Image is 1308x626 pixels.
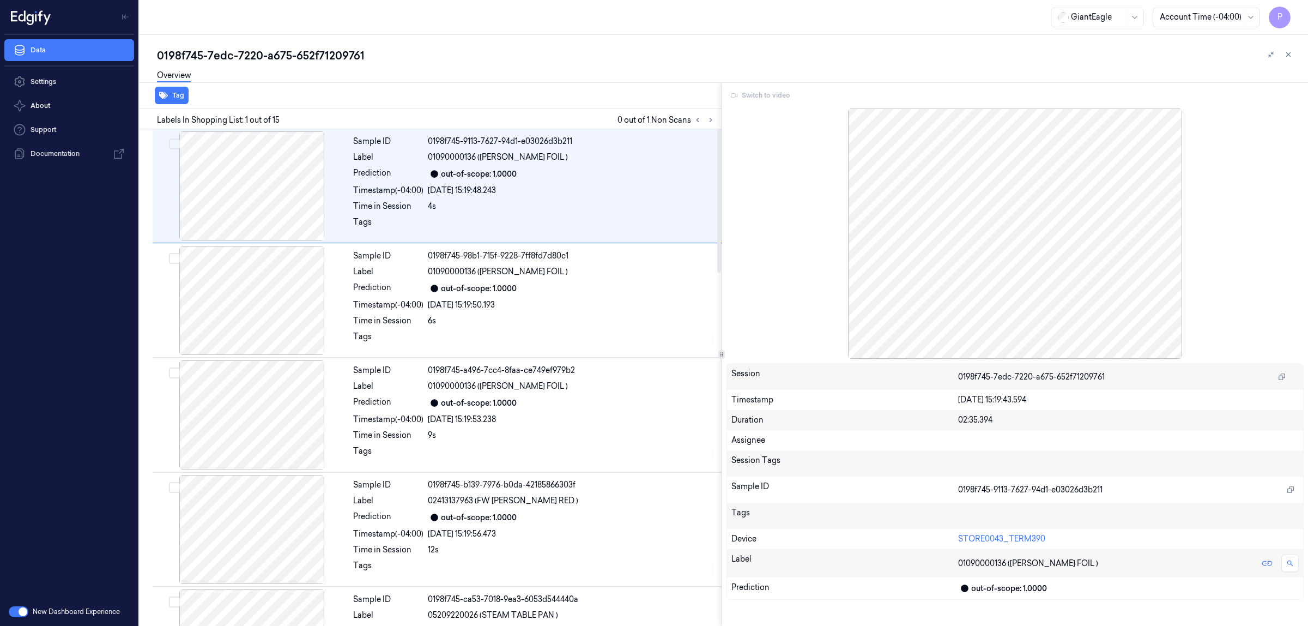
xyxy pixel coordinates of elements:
div: Sample ID [353,365,423,376]
div: [DATE] 15:19:50.193 [428,299,715,311]
div: Prediction [353,167,423,180]
div: Label [731,553,959,573]
button: Select row [169,597,180,607]
button: Select row [169,253,180,264]
a: Settings [4,71,134,93]
span: 01090000136 ([PERSON_NAME] FOIL ) [428,152,568,163]
button: Select row [169,368,180,378]
div: Tags [731,507,959,525]
span: Labels In Shopping List: 1 out of 15 [157,115,280,126]
div: [DATE] 15:19:56.473 [428,528,715,540]
div: Tags [353,216,423,234]
div: [DATE] 15:19:48.243 [428,185,715,196]
a: Support [4,119,134,141]
div: Time in Session [353,315,423,327]
div: Sample ID [353,250,423,262]
div: Sample ID [731,481,959,498]
div: 0198f745-b139-7976-b0da-42185866303f [428,479,715,491]
div: Device [731,533,959,545]
div: Tags [353,560,423,577]
span: 05209220026 (STEAM TABLE PAN ) [428,610,558,621]
div: Label [353,495,423,507]
div: STORE0043_TERM390 [958,533,1299,545]
span: 0198f745-7edc-7220-a675-652f71209761 [958,371,1105,383]
button: About [4,95,134,117]
div: 9s [428,430,715,441]
div: Timestamp (-04:00) [353,528,423,540]
div: out-of-scope: 1.0000 [971,583,1047,594]
button: Select row [169,139,180,149]
div: out-of-scope: 1.0000 [441,512,517,523]
button: P [1269,7,1291,28]
span: 0198f745-9113-7627-94d1-e03026d3b211 [958,484,1103,496]
div: 0198f745-98b1-715f-9228-7ff8fd7d80c1 [428,250,715,262]
span: 02413137963 (FW [PERSON_NAME] RED ) [428,495,578,507]
div: Prediction [353,282,423,295]
div: Time in Session [353,544,423,556]
div: Session Tags [731,455,959,472]
div: Label [353,266,423,278]
div: Prediction [731,582,959,595]
div: Prediction [353,396,423,410]
span: 01090000136 ([PERSON_NAME] FOIL ) [958,558,1098,569]
div: 0198f745-ca53-7018-9ea3-6053d544440a [428,594,715,605]
div: Label [353,381,423,392]
button: Tag [155,87,189,104]
span: 01090000136 ([PERSON_NAME] FOIL ) [428,381,568,392]
div: 0198f745-7edc-7220-a675-652f71209761 [157,48,1299,63]
button: Toggle Navigation [117,8,134,26]
div: Session [731,368,959,386]
div: 0198f745-a496-7cc4-8faa-ce749ef979b2 [428,365,715,376]
div: Label [353,610,423,621]
div: Time in Session [353,430,423,441]
div: [DATE] 15:19:43.594 [958,394,1299,406]
span: 01090000136 ([PERSON_NAME] FOIL ) [428,266,568,278]
div: 02:35.394 [958,414,1299,426]
div: 4s [428,201,715,212]
a: Documentation [4,143,134,165]
a: Data [4,39,134,61]
div: out-of-scope: 1.0000 [441,398,517,409]
div: Assignee [731,435,1299,446]
div: out-of-scope: 1.0000 [441,168,517,180]
div: 12s [428,544,715,556]
div: Timestamp [731,394,959,406]
div: Sample ID [353,594,423,605]
div: Sample ID [353,136,423,147]
div: Label [353,152,423,163]
div: Tags [353,331,423,348]
div: Sample ID [353,479,423,491]
div: Timestamp (-04:00) [353,185,423,196]
div: Duration [731,414,959,426]
div: 6s [428,315,715,327]
div: out-of-scope: 1.0000 [441,283,517,294]
span: 0 out of 1 Non Scans [617,113,717,127]
div: Tags [353,446,423,463]
div: Time in Session [353,201,423,212]
button: Select row [169,482,180,493]
div: Timestamp (-04:00) [353,414,423,425]
div: 0198f745-9113-7627-94d1-e03026d3b211 [428,136,715,147]
div: Prediction [353,511,423,524]
div: Timestamp (-04:00) [353,299,423,311]
div: [DATE] 15:19:53.238 [428,414,715,425]
a: Overview [157,70,191,82]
